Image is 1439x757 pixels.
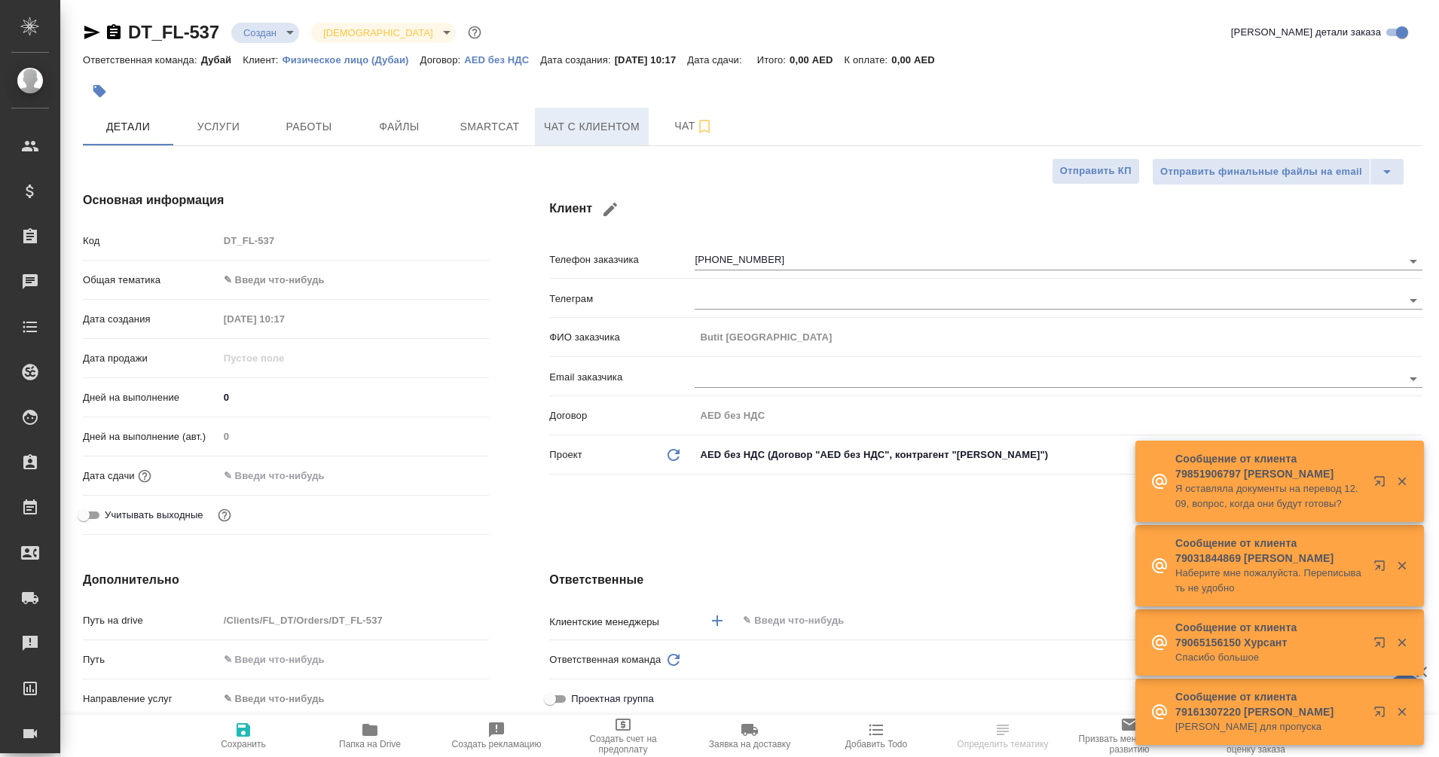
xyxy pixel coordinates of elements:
button: Выбери, если сб и вс нужно считать рабочими днями для выполнения заказа. [215,505,234,525]
p: Дата продажи [83,351,218,366]
input: Пустое поле [218,609,490,631]
p: Спасибо большое [1175,650,1364,665]
input: Пустое поле [695,404,1422,426]
span: Работы [273,118,345,136]
p: 0,00 AED [790,54,844,66]
span: Чат с клиентом [544,118,640,136]
div: Создан [311,23,455,43]
p: Дата создания [83,312,218,327]
p: Сообщение от клиента 79065156150 Хурсант [1175,620,1364,650]
button: Закрыть [1386,636,1417,649]
span: Заявка на доставку [709,739,790,749]
a: AED без НДС [464,53,540,66]
button: Папка на Drive [307,715,433,757]
span: Добавить Todo [845,739,907,749]
input: Пустое поле [218,308,350,330]
h4: Ответственные [549,571,1422,589]
div: AED без НДС (Договор "AED без НДС", контрагент "[PERSON_NAME]") [695,442,1422,468]
button: Призвать менеджера по развитию [1066,715,1193,757]
span: Призвать менеджера по развитию [1075,734,1184,755]
button: Open [1403,290,1424,311]
p: Телефон заказчика [549,252,695,267]
span: Учитывать выходные [105,508,203,523]
a: DT_FL-537 [128,22,219,42]
svg: Подписаться [695,118,713,136]
button: Создать рекламацию [433,715,560,757]
p: Сообщение от клиента 79031844869 [PERSON_NAME] [1175,536,1364,566]
input: ✎ Введи что-нибудь [218,386,490,408]
p: ФИО заказчика [549,330,695,345]
p: Клиентские менеджеры [549,615,695,630]
p: Наберите мне пожалуйста. Переписывать не удобно [1175,566,1364,596]
button: Отправить КП [1052,158,1140,185]
h4: Клиент [549,191,1422,227]
p: [DATE] 10:17 [615,54,688,66]
p: К оплате: [845,54,892,66]
button: Создать счет на предоплату [560,715,686,757]
p: Договор [549,408,695,423]
p: Путь [83,652,218,667]
p: Сообщение от клиента 79851906797 [PERSON_NAME] [1175,451,1364,481]
input: ✎ Введи что-нибудь [741,612,1367,630]
span: Файлы [363,118,435,136]
span: Чат [658,117,730,136]
button: Закрыть [1386,559,1417,572]
button: Если добавить услуги и заполнить их объемом, то дата рассчитается автоматически [135,466,154,486]
div: ✎ Введи что-нибудь [218,267,490,293]
p: [PERSON_NAME] для пропуска [1175,719,1364,734]
p: Физическое лицо (Дубаи) [283,54,420,66]
div: split button [1152,158,1404,185]
button: Открыть в новой вкладке [1364,466,1401,502]
div: ✎ Введи что-нибудь [224,273,472,288]
p: Общая тематика [83,273,218,288]
button: Добавить тэг [83,75,116,108]
input: ✎ Введи что-нибудь [218,649,490,670]
span: Определить тематику [957,739,1048,749]
span: Услуги [182,118,255,136]
p: Дней на выполнение (авт.) [83,429,218,444]
button: Открыть в новой вкладке [1364,551,1401,587]
p: Ответственная команда: [83,54,201,66]
p: Дней на выполнение [83,390,218,405]
input: Пустое поле [218,426,490,447]
button: Open [1403,251,1424,272]
span: Создать счет на предоплату [569,734,677,755]
input: Пустое поле [695,326,1422,348]
button: Доп статусы указывают на важность/срочность заказа [465,23,484,42]
p: Договор: [420,54,465,66]
p: Email заказчика [549,370,695,385]
p: Клиент: [243,54,282,66]
div: ​ [695,647,1422,673]
span: Создать рекламацию [452,739,542,749]
p: Код [83,234,218,249]
p: Дата сдачи [83,469,135,484]
div: Создан [231,23,299,43]
p: Ответственная команда [549,652,661,667]
p: Дата создания: [540,54,614,66]
span: Smartcat [454,118,526,136]
input: Пустое поле [218,230,490,252]
p: AED без НДС [464,54,540,66]
button: Отправить финальные файлы на email [1152,158,1370,185]
button: Закрыть [1386,475,1417,488]
button: Открыть в новой вкладке [1364,627,1401,664]
h4: Дополнительно [83,571,489,589]
p: Сообщение от клиента 79161307220 [PERSON_NAME] [1175,689,1364,719]
span: Отправить финальные файлы на email [1160,163,1362,181]
button: Открыть в новой вкладке [1364,697,1401,733]
button: Скопировать ссылку для ЯМессенджера [83,23,101,41]
a: Физическое лицо (Дубаи) [283,53,420,66]
p: Путь на drive [83,613,218,628]
button: Заявка на доставку [686,715,813,757]
button: Скопировать ссылку [105,23,123,41]
button: Закрыть [1386,705,1417,719]
button: Сохранить [180,715,307,757]
span: Отправить КП [1060,163,1132,180]
button: Создан [239,26,281,39]
p: Я оставляла документы на перевод 12.09, вопрос, когда они будут готовы? [1175,481,1364,511]
button: Определить тематику [939,715,1066,757]
span: Папка на Drive [339,739,401,749]
span: Детали [92,118,164,136]
p: 0,00 AED [891,54,946,66]
span: [PERSON_NAME] детали заказа [1231,25,1381,40]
